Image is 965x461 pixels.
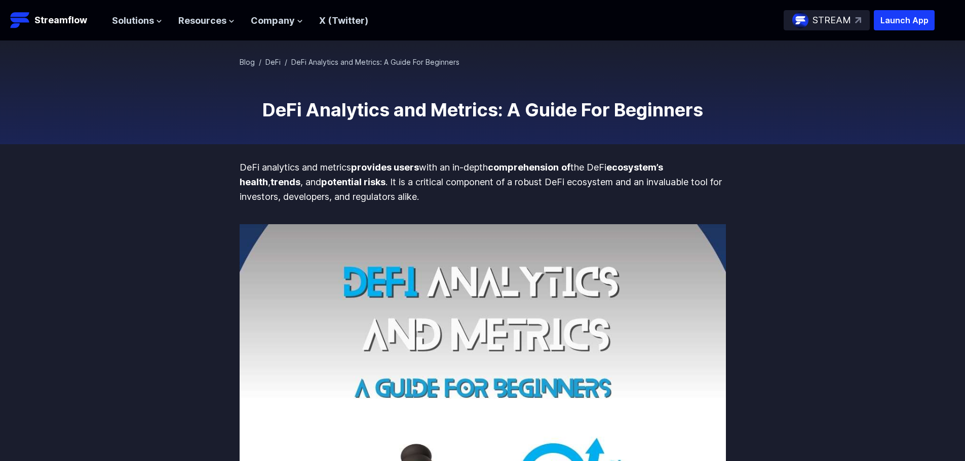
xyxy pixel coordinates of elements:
[10,10,30,30] img: Streamflow Logo
[10,10,102,30] a: Streamflow
[240,100,726,120] h1: DeFi Analytics and Metrics: A Guide For Beginners
[291,58,459,66] span: DeFi Analytics and Metrics: A Guide For Beginners
[874,10,935,30] button: Launch App
[321,177,385,187] strong: potential risks
[112,14,162,28] button: Solutions
[784,10,870,30] a: STREAM
[488,162,559,173] strong: comprehension
[792,12,808,28] img: streamflow-logo-circle.png
[34,13,87,27] p: Streamflow
[240,58,255,66] a: Blog
[259,58,261,66] span: /
[112,14,154,28] span: Solutions
[813,13,851,28] p: STREAM
[561,162,570,173] strong: of
[271,177,300,187] strong: trends
[178,14,226,28] span: Resources
[351,162,419,173] strong: provides users
[319,15,368,26] a: X (Twitter)
[855,17,861,23] img: top-right-arrow.svg
[240,162,663,187] strong: ecosystem’s health
[285,58,287,66] span: /
[178,14,235,28] button: Resources
[240,160,726,204] p: DeFi analytics and metrics with an in-depth the DeFi , , and . It is a critical component of a ro...
[265,58,281,66] a: DeFi
[251,14,303,28] button: Company
[251,14,295,28] span: Company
